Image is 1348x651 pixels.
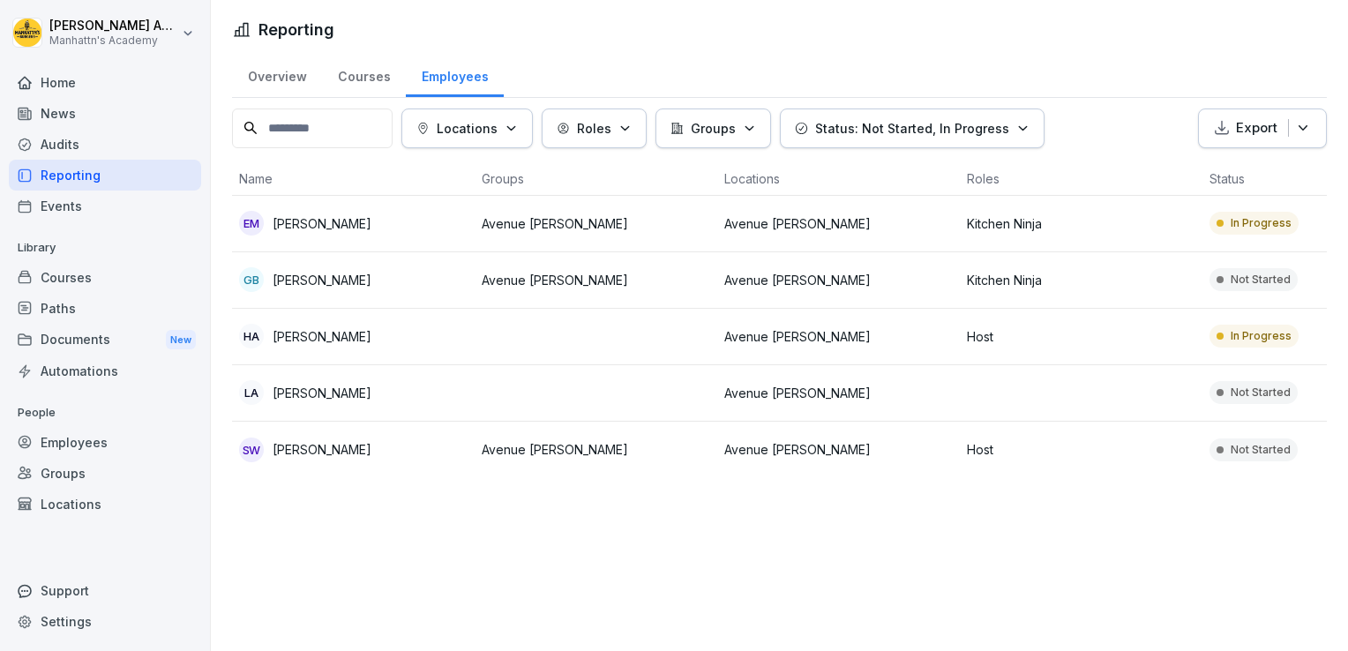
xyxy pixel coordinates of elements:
a: News [9,98,201,129]
p: [PERSON_NAME] [273,214,371,233]
p: Avenue [PERSON_NAME] [482,271,710,289]
p: [PERSON_NAME] Admin [49,19,178,34]
div: GB [239,267,264,292]
p: In Progress [1231,215,1292,231]
p: Avenue [PERSON_NAME] [724,271,953,289]
a: Employees [9,427,201,458]
div: HA [239,324,264,348]
p: [PERSON_NAME] [273,327,371,346]
a: Audits [9,129,201,160]
p: In Progress [1231,328,1292,344]
p: Host [967,327,1195,346]
p: Avenue [PERSON_NAME] [724,214,953,233]
h1: Reporting [258,18,334,41]
p: Avenue [PERSON_NAME] [724,440,953,459]
a: DocumentsNew [9,324,201,356]
th: Groups [475,162,717,196]
button: Locations [401,108,533,148]
a: Home [9,67,201,98]
a: Reporting [9,160,201,191]
div: SW [239,438,264,462]
button: Roles [542,108,647,148]
a: Settings [9,606,201,637]
p: [PERSON_NAME] [273,384,371,402]
p: Kitchen Ninja [967,271,1195,289]
a: Overview [232,52,322,97]
a: Paths [9,293,201,324]
p: Roles [577,119,611,138]
p: Groups [691,119,736,138]
p: Avenue [PERSON_NAME] [482,440,710,459]
p: Avenue [PERSON_NAME] [724,384,953,402]
p: Library [9,234,201,262]
a: Courses [9,262,201,293]
p: Avenue [PERSON_NAME] [482,214,710,233]
div: New [166,330,196,350]
a: Groups [9,458,201,489]
th: Name [232,162,475,196]
div: Documents [9,324,201,356]
a: Events [9,191,201,221]
p: Locations [437,119,498,138]
p: Avenue [PERSON_NAME] [724,327,953,346]
button: Status: Not Started, In Progress [780,108,1045,148]
a: Automations [9,355,201,386]
p: Not Started [1231,385,1291,400]
p: Not Started [1231,442,1291,458]
p: Host [967,440,1195,459]
button: Groups [655,108,771,148]
p: Status: Not Started, In Progress [815,119,1009,138]
p: [PERSON_NAME] [273,271,371,289]
p: [PERSON_NAME] [273,440,371,459]
a: Employees [406,52,504,97]
th: Roles [960,162,1202,196]
p: Export [1236,118,1277,138]
p: People [9,399,201,427]
a: Locations [9,489,201,520]
th: Locations [717,162,960,196]
p: Not Started [1231,272,1291,288]
div: LA [239,380,264,405]
div: Em [239,211,264,236]
p: Manhattn's Academy [49,34,178,47]
p: Kitchen Ninja [967,214,1195,233]
div: Support [9,575,201,606]
button: Export [1198,108,1327,148]
a: Courses [322,52,406,97]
